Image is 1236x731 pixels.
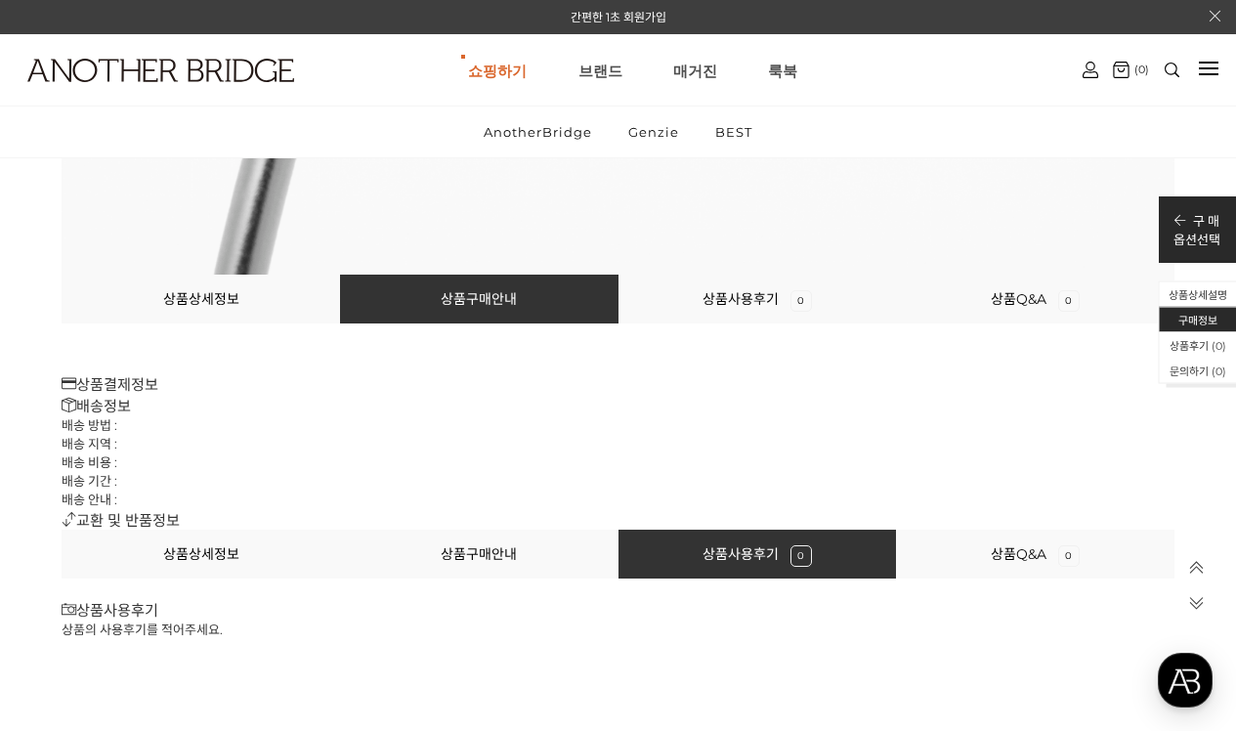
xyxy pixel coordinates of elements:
a: 상품사용후기 [703,290,812,308]
span: 0 [1215,339,1222,353]
a: 홈 [6,569,129,618]
a: AnotherBridge [467,107,609,157]
a: (0) [1113,62,1149,78]
img: cart [1083,62,1098,78]
li: 배송 지역 : [62,434,1174,452]
p: 구 매 [1173,211,1220,230]
h3: 상품사용후기 [62,598,1174,620]
span: 설정 [302,598,325,614]
span: 대화 [179,599,202,615]
li: 배송 방법 : [62,415,1174,434]
a: 상품Q&A [991,545,1080,563]
li: 배송 기간 : [62,471,1174,490]
a: 설정 [252,569,375,618]
p: 상품의 사용후기를 적어주세요. [62,620,1174,638]
a: BEST [699,107,769,157]
a: logo [10,59,195,130]
a: 상품상세정보 [163,290,239,308]
a: 룩북 [768,35,797,106]
span: 0 [1058,290,1080,312]
a: 상품사용후기 [703,545,812,563]
span: 0 [790,545,812,567]
a: 상품상세정보 [163,545,239,563]
a: 대화 [129,569,252,618]
a: 브랜드 [578,35,622,106]
img: logo [27,59,294,82]
span: 0 [790,290,812,312]
a: 상품구매안내 [441,545,517,563]
a: 쇼핑하기 [468,35,527,106]
a: 상품구매안내 [441,290,517,308]
li: 배송 비용 : [62,452,1174,471]
h3: 상품결제정보 [62,372,1174,394]
a: 상품Q&A [991,290,1080,308]
li: 배송 안내 : [62,490,1174,508]
img: search [1165,63,1179,77]
span: 0 [1058,545,1080,567]
a: 매거진 [673,35,717,106]
img: cart [1113,62,1129,78]
a: Genzie [612,107,696,157]
p: 옵션선택 [1173,230,1220,248]
h3: 배송정보 [62,394,1174,415]
span: 홈 [62,598,73,614]
a: 간편한 1초 회원가입 [571,10,666,24]
h3: 교환 및 반품정보 [62,508,1174,530]
span: (0) [1129,63,1149,76]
